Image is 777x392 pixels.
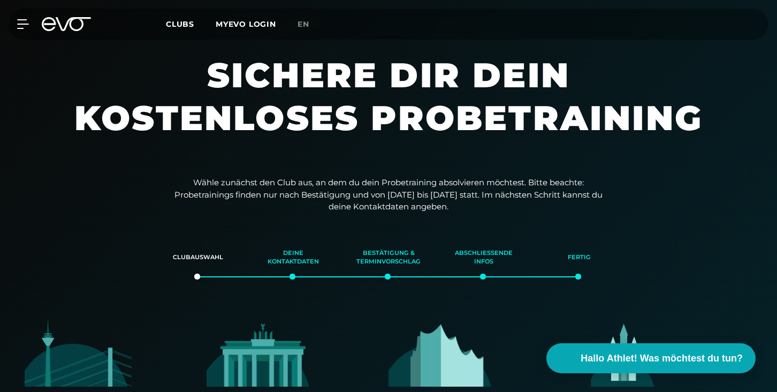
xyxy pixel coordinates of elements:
h1: Sichere dir dein kostenloses Probetraining [67,54,710,161]
span: Hallo Athlet! Was möchtest du tun? [581,351,743,366]
div: Clubauswahl [164,243,232,272]
img: evofitness [389,320,496,387]
img: evofitness [25,320,132,387]
span: en [298,19,309,29]
button: Hallo Athlet! Was möchtest du tun? [546,343,756,373]
div: Abschließende Infos [450,243,518,272]
img: evofitness [570,320,677,387]
a: Clubs [166,19,216,29]
img: evofitness [207,320,314,387]
p: Wähle zunächst den Club aus, an dem du dein Probetraining absolvieren möchtest. Bitte beachte: Pr... [174,177,603,213]
span: Clubs [166,19,194,29]
div: Fertig [545,243,613,272]
a: en [298,18,322,31]
div: Bestätigung & Terminvorschlag [354,243,423,272]
a: MYEVO LOGIN [216,19,276,29]
div: Deine Kontaktdaten [259,243,327,272]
